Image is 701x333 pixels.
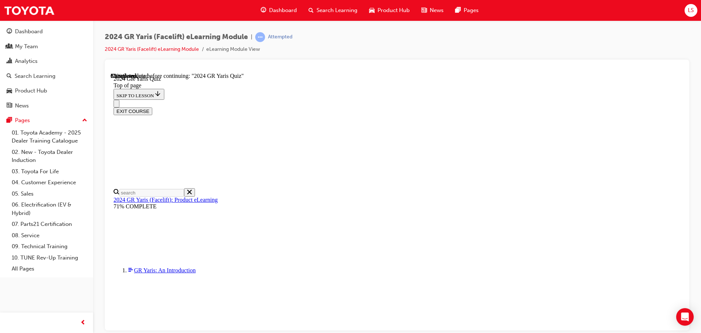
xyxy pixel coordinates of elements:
[268,34,292,41] div: Attempted
[9,252,90,264] a: 10. TUNE Rev-Up Training
[9,188,90,200] a: 05. Sales
[688,6,694,15] span: LS
[7,103,12,109] span: news-icon
[269,6,297,15] span: Dashboard
[105,46,199,52] a: 2024 GR Yaris (Facelift) eLearning Module
[3,40,90,53] a: My Team
[3,23,90,114] button: DashboardMy TeamAnalyticsSearch LearningProduct HubNews
[261,6,266,15] span: guage-icon
[3,124,107,130] a: 2024 GR Yaris (Facelift): Product eLearning
[369,6,375,15] span: car-icon
[15,87,47,95] div: Product Hub
[73,116,84,124] button: Close search menu
[105,33,248,41] span: 2024 GR Yaris (Facelift) eLearning Module
[9,199,90,219] a: 06. Electrification (EV & Hybrid)
[3,69,90,83] a: Search Learning
[4,2,55,19] img: Trak
[7,88,12,94] span: car-icon
[15,102,29,110] div: News
[7,73,12,80] span: search-icon
[378,6,410,15] span: Product Hub
[15,57,38,65] div: Analytics
[3,16,54,27] button: SKIP TO LESSON
[255,32,265,42] span: learningRecordVerb_ATTEMPT-icon
[82,116,87,125] span: up-icon
[430,6,444,15] span: News
[7,43,12,50] span: people-icon
[3,130,570,137] div: 71% COMPLETE
[255,3,303,18] a: guage-iconDashboard
[685,4,697,17] button: LS
[9,263,90,275] a: All Pages
[9,230,90,241] a: 08. Service
[15,116,30,125] div: Pages
[9,241,90,252] a: 09. Technical Training
[3,10,570,16] div: Top of page
[7,29,12,35] span: guage-icon
[3,35,42,42] button: EXIT COURSE
[80,318,86,328] span: prev-icon
[6,20,51,26] span: SKIP TO LESSON
[455,6,461,15] span: pages-icon
[303,3,363,18] a: search-iconSearch Learning
[3,54,90,68] a: Analytics
[3,114,90,127] button: Pages
[464,6,479,15] span: Pages
[15,72,55,80] div: Search Learning
[415,3,449,18] a: news-iconNews
[9,166,90,177] a: 03. Toyota For Life
[7,117,12,124] span: pages-icon
[7,58,12,65] span: chart-icon
[15,27,43,36] div: Dashboard
[449,3,484,18] a: pages-iconPages
[15,42,38,51] div: My Team
[3,27,9,35] button: Close navigation menu
[251,33,252,41] span: |
[3,84,90,98] a: Product Hub
[206,45,260,54] li: eLearning Module View
[317,6,357,15] span: Search Learning
[363,3,415,18] a: car-iconProduct Hub
[421,6,427,15] span: news-icon
[9,219,90,230] a: 07. Parts21 Certification
[9,127,90,147] a: 01. Toyota Academy - 2025 Dealer Training Catalogue
[3,25,90,38] a: Dashboard
[9,147,90,166] a: 02. New - Toyota Dealer Induction
[9,116,73,124] input: Search
[676,308,694,326] div: Open Intercom Messenger
[9,177,90,188] a: 04. Customer Experience
[309,6,314,15] span: search-icon
[3,99,90,113] a: News
[3,3,570,10] div: 2024 GR Yaris Quiz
